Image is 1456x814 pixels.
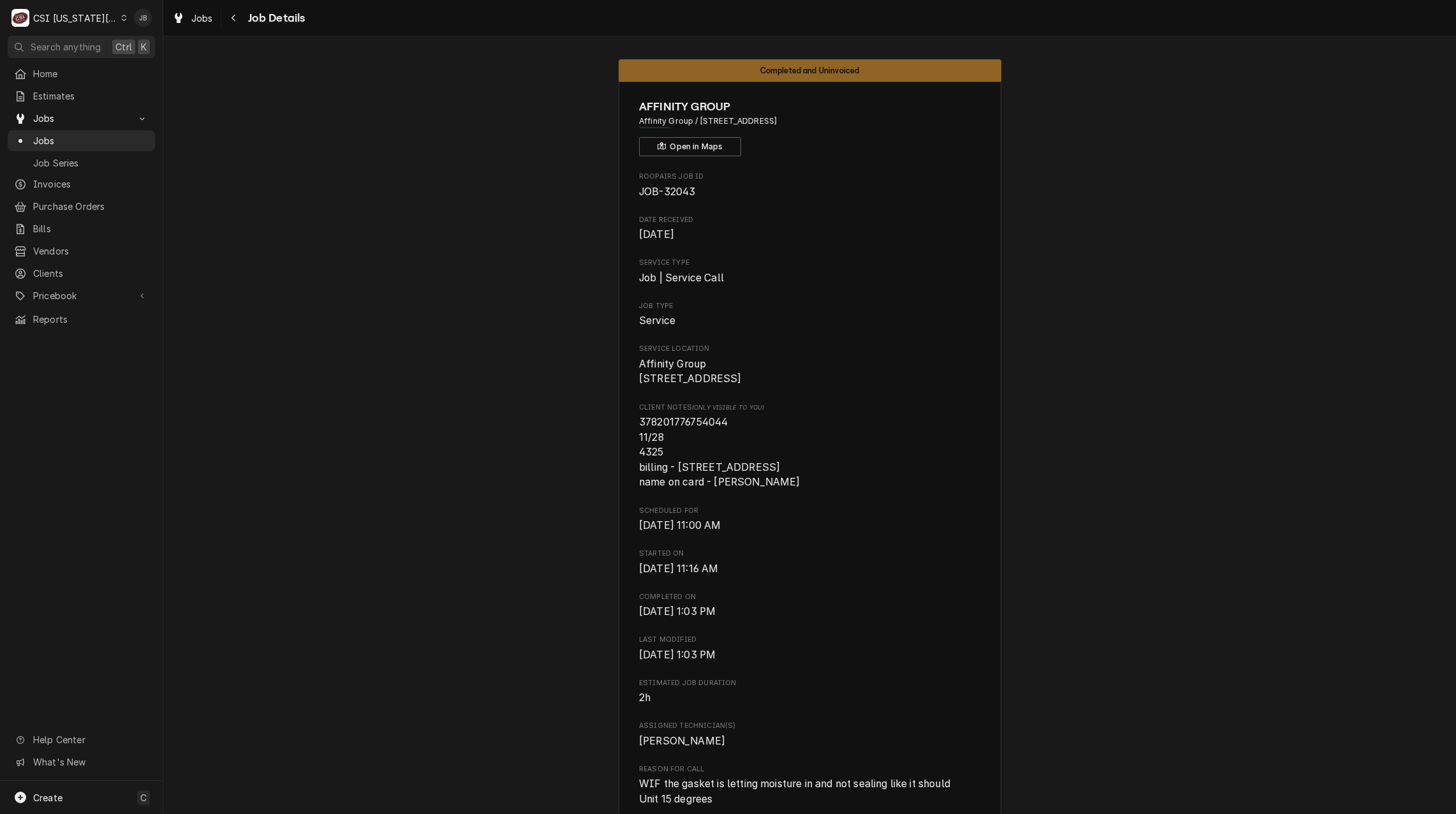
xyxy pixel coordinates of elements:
[639,764,980,774] span: Reason For Call
[8,729,155,750] a: Go to Help Center
[639,692,651,704] span: 2h
[33,313,149,326] span: Reports
[639,721,980,748] div: Assigned Technician(s)
[140,791,147,804] span: C
[639,649,716,661] span: [DATE] 1:03 PM
[8,63,155,84] a: Home
[639,778,950,805] span: WIF the gasket is letting moisture in and not sealing like it should Unit 15 degrees
[639,172,980,199] div: Roopairs Job ID
[639,518,980,533] span: Scheduled For
[639,314,675,327] span: Service
[639,301,980,311] span: Job Type
[639,561,980,577] span: Started On
[31,40,101,54] span: Search anything
[639,215,980,225] span: Date Received
[639,184,980,200] span: Roopairs Job ID
[639,735,725,747] span: [PERSON_NAME]
[639,272,724,284] span: Job | Service Call
[639,344,980,354] span: Service Location
[33,267,149,280] span: Clients
[639,270,980,286] span: Service Type
[8,85,155,107] a: Estimates
[8,751,155,773] a: Go to What's New
[760,66,860,75] span: Completed and Uninvoiced
[115,40,132,54] span: Ctrl
[639,563,718,575] span: [DATE] 11:16 AM
[639,678,980,706] div: Estimated Job Duration
[167,8,218,29] a: Jobs
[639,416,800,489] span: 378201776754044 11/28 4325 billing - [STREET_ADDRESS] name on card - [PERSON_NAME]
[639,358,742,385] span: Affinity Group [STREET_ADDRESS]
[639,172,980,182] span: Roopairs Job ID
[639,764,980,807] div: Reason For Call
[639,519,721,531] span: [DATE] 11:00 AM
[33,733,147,746] span: Help Center
[33,200,149,213] span: Purchase Orders
[639,115,980,127] span: Address
[8,285,155,306] a: Go to Pricebook
[33,792,63,803] span: Create
[639,344,980,387] div: Service Location
[224,8,244,28] button: Navigate back
[639,678,980,688] span: Estimated Job Duration
[639,301,980,329] div: Job Type
[639,776,980,806] span: Reason For Call
[639,506,980,516] span: Scheduled For
[8,36,155,58] button: Search anythingCtrlK
[134,9,152,27] div: Joshua Bennett's Avatar
[8,130,155,151] a: Jobs
[191,11,213,25] span: Jobs
[639,403,980,413] span: Client Notes
[134,9,152,27] div: JB
[639,604,980,619] span: Completed On
[639,258,980,285] div: Service Type
[8,196,155,217] a: Purchase Orders
[8,152,155,174] a: Job Series
[639,549,980,576] div: Started On
[8,309,155,330] a: Reports
[639,605,716,618] span: [DATE] 1:03 PM
[639,506,980,533] div: Scheduled For
[141,40,147,54] span: K
[639,415,980,490] span: [object Object]
[33,244,149,258] span: Vendors
[639,549,980,559] span: Started On
[33,67,149,80] span: Home
[619,59,1001,82] div: Status
[639,258,980,268] span: Service Type
[33,11,117,25] div: CSI [US_STATE][GEOGRAPHIC_DATA]
[639,690,980,706] span: Estimated Job Duration
[639,592,980,602] span: Completed On
[692,404,764,411] span: (Only Visible to You)
[639,721,980,731] span: Assigned Technician(s)
[244,10,305,27] span: Job Details
[639,403,980,491] div: [object Object]
[639,227,980,242] span: Date Received
[8,241,155,262] a: Vendors
[639,357,980,387] span: Service Location
[639,635,980,645] span: Last Modified
[33,755,147,769] span: What's New
[33,156,149,170] span: Job Series
[8,263,155,284] a: Clients
[639,186,695,198] span: JOB-32043
[639,228,674,241] span: [DATE]
[639,592,980,619] div: Completed On
[639,734,980,749] span: Assigned Technician(s)
[639,98,980,115] span: Name
[11,9,29,27] div: C
[8,218,155,239] a: Bills
[33,134,149,147] span: Jobs
[639,215,980,242] div: Date Received
[11,9,29,27] div: CSI Kansas City's Avatar
[639,313,980,329] span: Job Type
[33,289,129,302] span: Pricebook
[639,137,741,156] button: Open in Maps
[33,89,149,103] span: Estimates
[639,635,980,662] div: Last Modified
[8,174,155,195] a: Invoices
[639,647,980,663] span: Last Modified
[33,177,149,191] span: Invoices
[639,98,980,156] div: Client Information
[8,108,155,129] a: Go to Jobs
